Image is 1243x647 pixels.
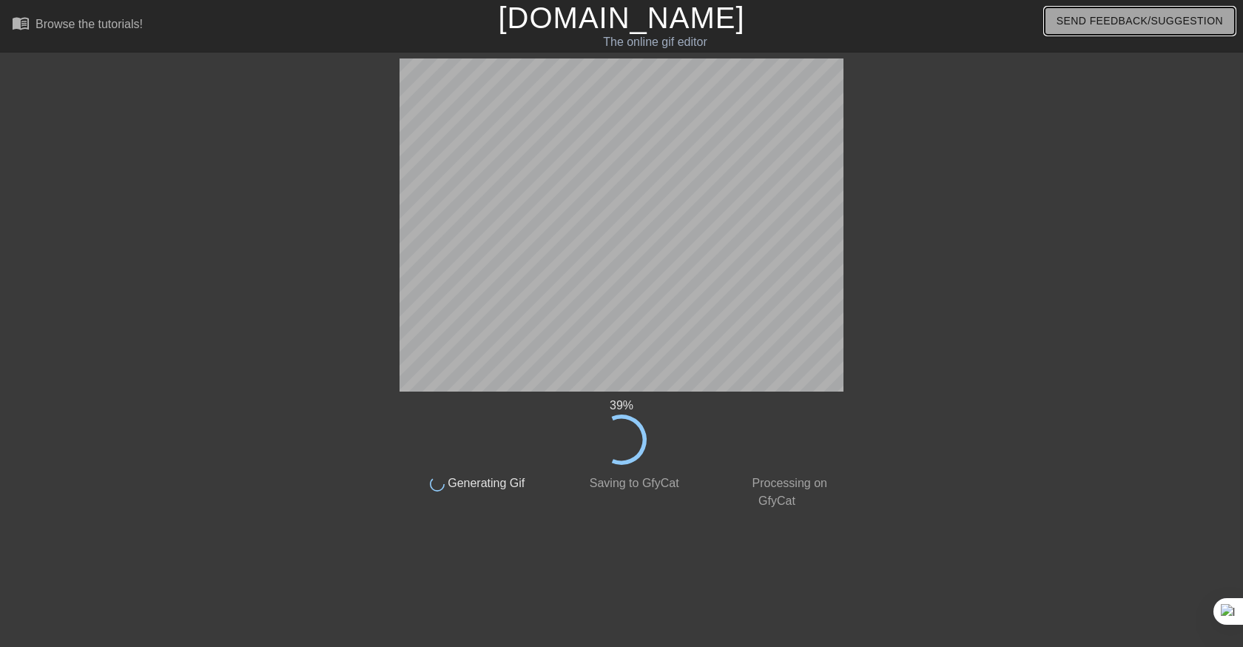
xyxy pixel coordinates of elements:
a: [DOMAIN_NAME] [498,1,744,34]
div: Browse the tutorials! [36,18,143,30]
span: Generating Gif [445,477,525,489]
span: Processing on GfyCat [749,477,827,507]
span: Send Feedback/Suggestion [1057,12,1223,30]
span: Saving to GfyCat [586,477,678,489]
button: Send Feedback/Suggestion [1045,7,1235,35]
span: menu_book [12,14,30,32]
div: 39 % [400,397,843,415]
div: The online gif editor [422,33,889,51]
a: Browse the tutorials! [12,14,143,37]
